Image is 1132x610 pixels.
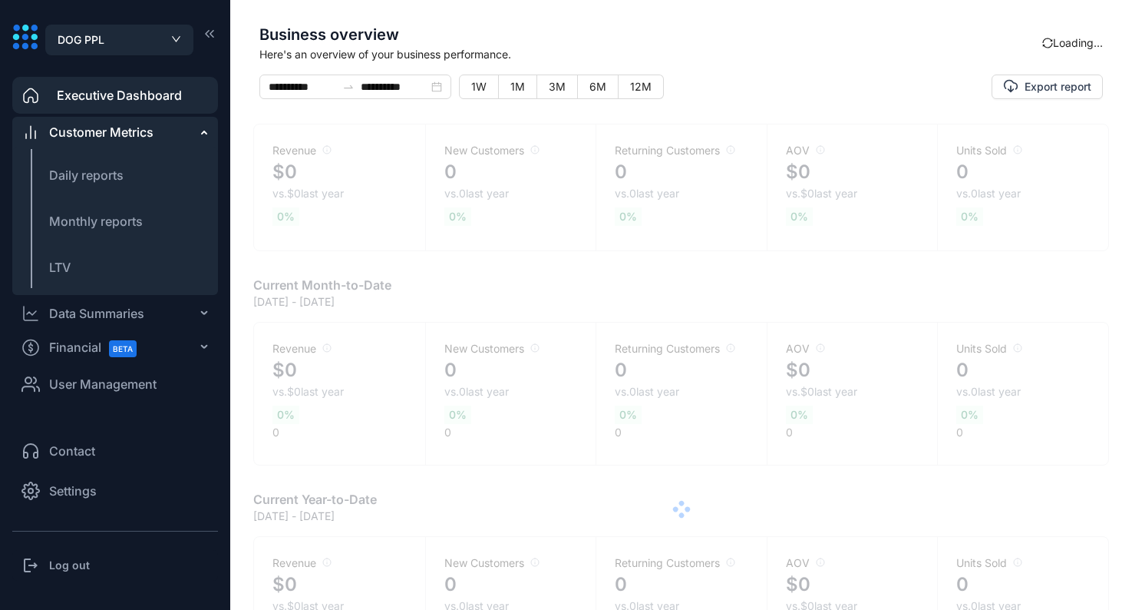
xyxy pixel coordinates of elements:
span: Business overview [259,23,1042,46]
span: Executive Dashboard [57,86,182,104]
span: DOG PPL [58,31,104,48]
span: BETA [109,340,137,357]
span: 6M [589,80,606,93]
span: Monthly reports [49,214,143,229]
span: Financial [49,330,150,365]
button: DOG PPL [45,25,193,55]
span: 3M [549,80,566,93]
span: down [171,35,181,43]
span: Contact [49,442,95,460]
span: Export report [1025,79,1091,94]
span: to [342,81,355,93]
span: Here's an overview of your business performance. [259,46,1042,62]
span: 1M [510,80,525,93]
span: LTV [49,260,71,275]
div: Customer Metrics [49,123,153,141]
span: User Management [49,375,157,393]
span: Settings [49,482,97,500]
div: Loading... [1042,35,1103,51]
span: Daily reports [49,167,124,183]
span: sync [1041,36,1054,50]
span: 12M [630,80,652,93]
h3: Log out [49,558,90,573]
button: Export report [992,75,1103,99]
span: swap-right [342,81,355,93]
div: Data Summaries [49,304,144,323]
span: 1W [471,80,487,93]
